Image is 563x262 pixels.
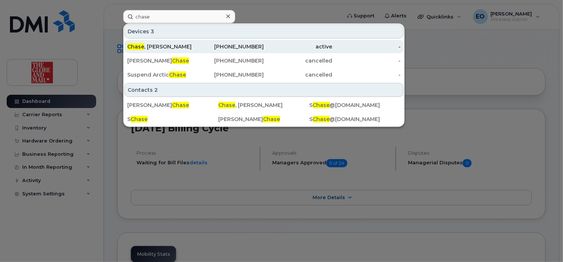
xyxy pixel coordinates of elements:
div: , [PERSON_NAME] [127,43,196,50]
a: [PERSON_NAME]ChaseChase, [PERSON_NAME]SChase@[DOMAIN_NAME] [124,98,404,112]
a: [PERSON_NAME]Chase[PHONE_NUMBER]cancelled- [124,54,404,67]
a: SChase[PERSON_NAME]ChaseSChase@[DOMAIN_NAME] [124,112,404,126]
span: Chase [313,102,330,108]
a: Chase, [PERSON_NAME][PHONE_NUMBER]active- [124,40,404,53]
div: cancelled [264,57,333,64]
div: Contacts [124,83,404,97]
a: Suspend ArcticChase[PHONE_NUMBER]cancelled- [124,68,404,81]
span: Chase [263,116,280,122]
div: active [264,43,333,50]
span: Chase [172,57,189,64]
span: Chase [131,116,148,122]
div: [PERSON_NAME] [218,115,309,123]
div: S [127,115,218,123]
span: Chase [127,43,144,50]
div: - [332,57,401,64]
div: , [PERSON_NAME] [218,101,309,109]
span: 2 [154,86,158,94]
div: [PERSON_NAME] [127,57,196,64]
span: Chase [172,102,189,108]
div: S @[DOMAIN_NAME] [310,115,401,123]
div: - [332,43,401,50]
div: S @[DOMAIN_NAME] [310,101,401,109]
div: [PHONE_NUMBER] [196,43,264,50]
div: - [332,71,401,78]
div: Devices [124,24,404,38]
div: [PHONE_NUMBER] [196,57,264,64]
div: [PERSON_NAME] [127,101,218,109]
span: Chase [313,116,330,122]
span: Chase [218,102,235,108]
span: Chase [169,71,186,78]
div: Suspend Arctic [127,71,196,78]
div: cancelled [264,71,333,78]
div: [PHONE_NUMBER] [196,71,264,78]
span: 3 [151,28,154,35]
